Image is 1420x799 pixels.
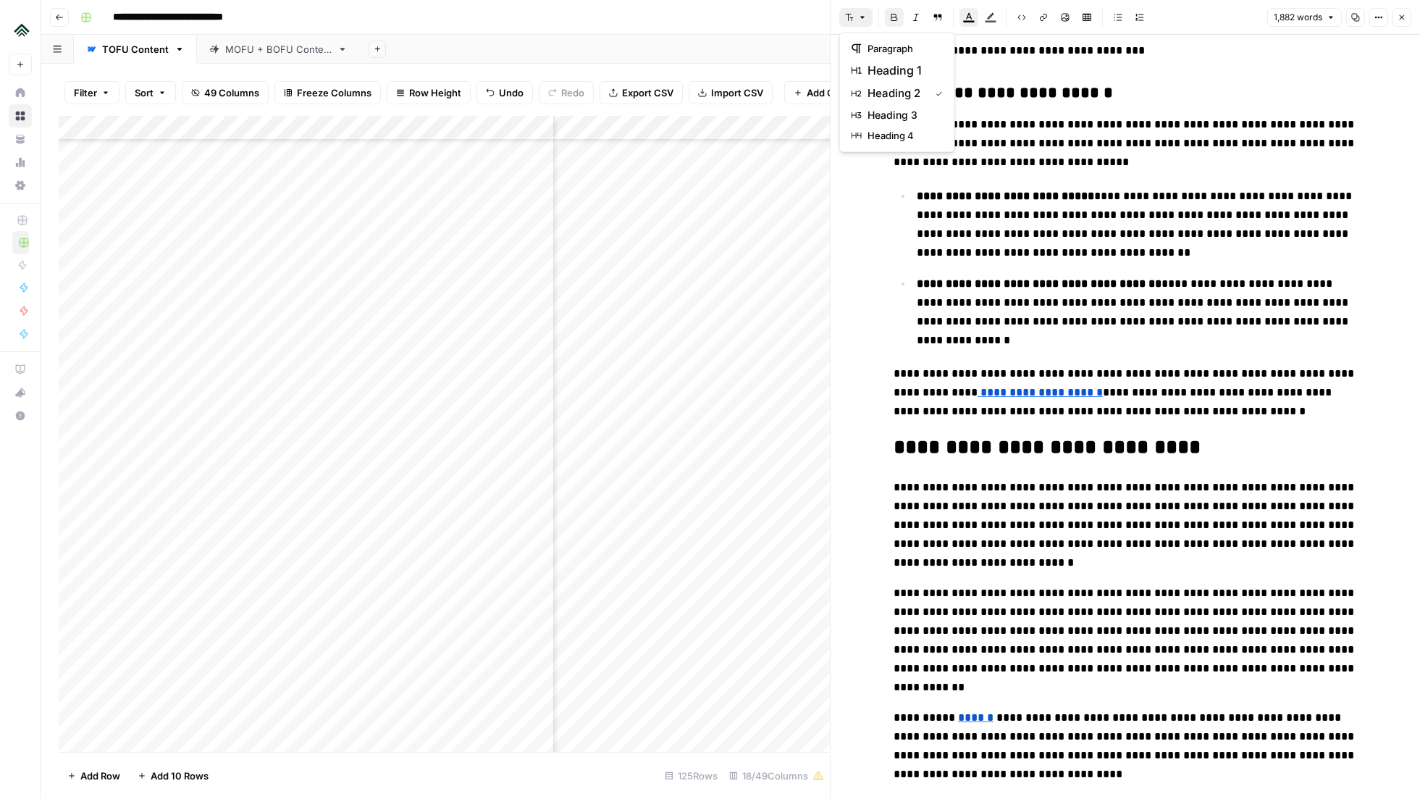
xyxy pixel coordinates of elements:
button: 1,882 words [1267,8,1342,27]
button: Add 10 Rows [129,764,217,787]
span: Sort [135,85,154,100]
button: Workspace: Uplisting [9,12,32,48]
span: 1,882 words [1274,11,1322,24]
span: Freeze Columns [297,85,371,100]
a: Usage [9,151,32,174]
span: Export CSV [622,85,673,100]
button: Import CSV [689,81,773,104]
button: Freeze Columns [274,81,381,104]
button: 49 Columns [182,81,269,104]
span: Import CSV [711,85,763,100]
div: What's new? [9,382,31,403]
span: Filter [74,85,97,100]
span: heading 3 [867,108,937,122]
button: Help + Support [9,404,32,427]
span: Redo [561,85,584,100]
button: What's new? [9,381,32,404]
a: TOFU Content [74,35,197,64]
button: Undo [476,81,533,104]
span: heading 2 [867,85,924,102]
a: AirOps Academy [9,358,32,381]
a: Your Data [9,127,32,151]
button: Export CSV [600,81,683,104]
span: Undo [499,85,524,100]
button: Sort [125,81,176,104]
a: Browse [9,104,32,127]
button: Row Height [387,81,471,104]
div: TOFU Content [102,42,169,57]
a: MOFU + BOFU Content [197,35,360,64]
span: heading 4 [867,128,937,143]
span: paragraph [867,41,937,56]
span: Add 10 Rows [151,769,209,783]
img: Uplisting Logo [9,17,35,43]
button: Filter [64,81,119,104]
span: Add Row [80,769,120,783]
button: Add Row [59,764,129,787]
div: MOFU + BOFU Content [225,42,332,57]
span: 49 Columns [204,85,259,100]
span: Row Height [409,85,461,100]
a: Settings [9,174,32,197]
div: 18/49 Columns [723,764,830,787]
button: Add Column [784,81,872,104]
div: 125 Rows [659,764,723,787]
button: Redo [539,81,594,104]
span: Add Column [807,85,862,100]
a: Home [9,81,32,104]
span: heading 1 [867,62,937,79]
